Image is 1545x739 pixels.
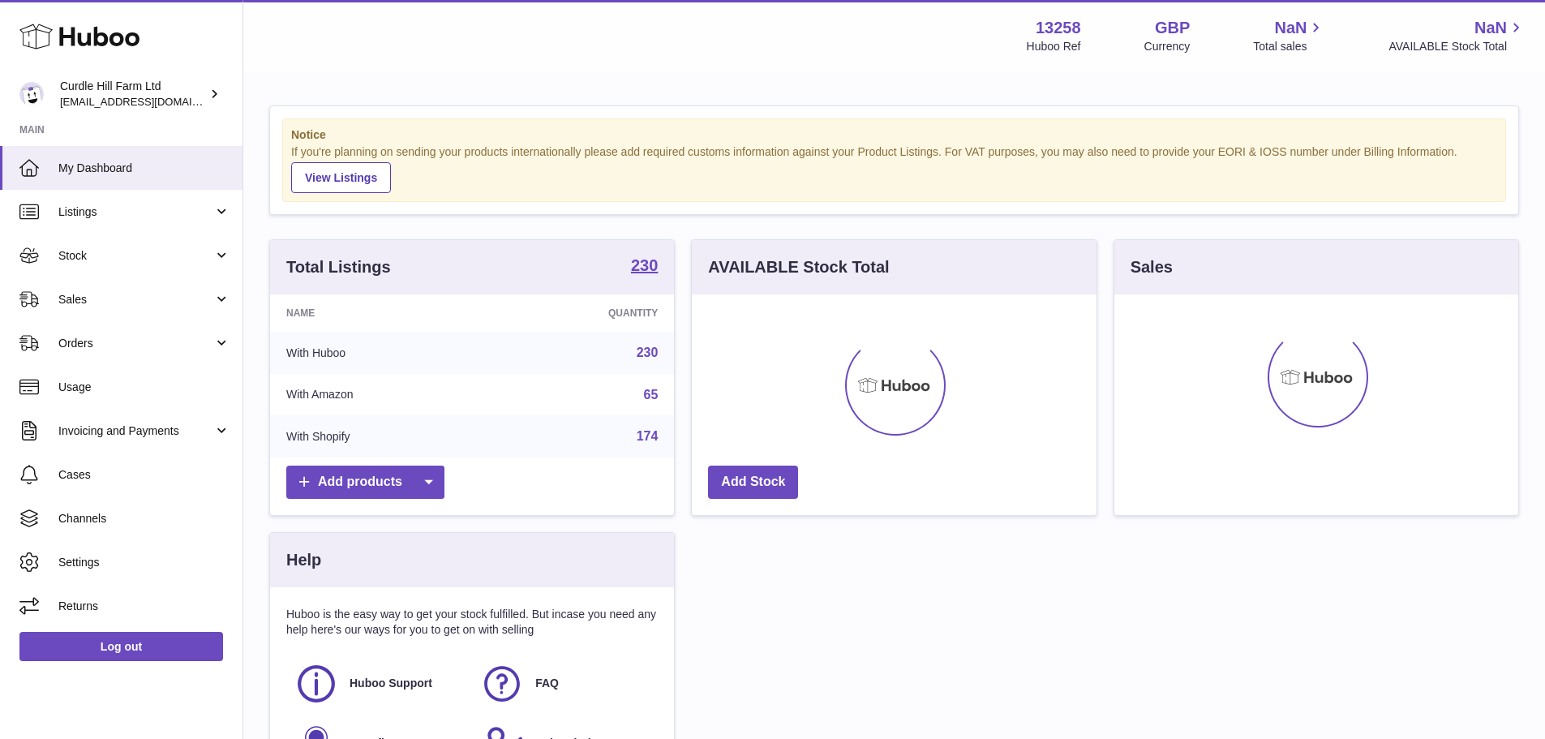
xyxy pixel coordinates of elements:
h3: Sales [1131,256,1173,278]
h3: Help [286,549,321,571]
a: Add Stock [708,466,798,499]
strong: Notice [291,127,1497,143]
h3: Total Listings [286,256,391,278]
span: NaN [1474,17,1507,39]
p: Huboo is the easy way to get your stock fulfilled. But incase you need any help here's our ways f... [286,607,658,638]
th: Quantity [491,294,675,332]
a: 230 [637,346,659,359]
span: FAQ [535,676,559,691]
strong: 13258 [1036,17,1081,39]
a: View Listings [291,162,391,193]
h3: AVAILABLE Stock Total [708,256,889,278]
a: 65 [644,388,659,402]
a: Huboo Support [294,662,464,706]
span: My Dashboard [58,161,230,176]
td: With Huboo [270,332,491,374]
a: 174 [637,429,659,443]
a: Log out [19,632,223,661]
td: With Shopify [270,415,491,458]
span: Channels [58,511,230,526]
span: Invoicing and Payments [58,423,213,439]
th: Name [270,294,491,332]
div: If you're planning on sending your products internationally please add required customs informati... [291,144,1497,193]
a: NaN Total sales [1253,17,1325,54]
span: NaN [1274,17,1307,39]
strong: 230 [631,257,658,273]
span: AVAILABLE Stock Total [1388,39,1526,54]
span: Usage [58,380,230,395]
div: Curdle Hill Farm Ltd [60,79,206,110]
div: Currency [1144,39,1191,54]
span: Huboo Support [350,676,432,691]
td: With Amazon [270,374,491,416]
span: Stock [58,248,213,264]
span: Orders [58,336,213,351]
div: Huboo Ref [1027,39,1081,54]
a: 230 [631,257,658,277]
a: FAQ [480,662,650,706]
span: Settings [58,555,230,570]
img: internalAdmin-13258@internal.huboo.com [19,82,44,106]
span: Total sales [1253,39,1325,54]
span: Listings [58,204,213,220]
span: Returns [58,599,230,614]
span: Cases [58,467,230,483]
a: Add products [286,466,444,499]
span: Sales [58,292,213,307]
a: NaN AVAILABLE Stock Total [1388,17,1526,54]
strong: GBP [1155,17,1190,39]
span: [EMAIL_ADDRESS][DOMAIN_NAME] [60,95,238,108]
